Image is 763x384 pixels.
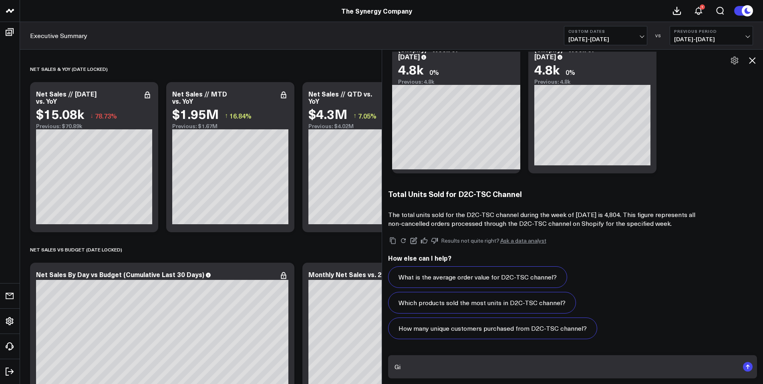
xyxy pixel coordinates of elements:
[341,6,412,15] a: The Synergy Company
[564,26,647,45] button: Custom Dates[DATE]-[DATE]
[670,26,753,45] button: Previous Period[DATE]-[DATE]
[95,111,117,120] span: 78.73%
[172,89,227,105] div: Net Sales // MTD vs. YoY
[36,270,204,279] div: Net Sales By Day vs Budget (Cumulative Last 30 Days)
[353,111,356,121] span: ↑
[500,238,546,243] a: Ask a data analyst
[36,123,152,129] div: Previous: $70.89k
[358,111,376,120] span: 7.05%
[700,4,705,10] div: 1
[308,270,418,279] div: Monthly Net Sales vs. 2025 Budget
[30,60,108,78] div: net sales & yoy (date locked)
[388,292,576,314] button: Which products sold the most units in D2C-TSC channel?
[172,123,288,129] div: Previous: $1.67M
[568,36,643,42] span: [DATE] - [DATE]
[429,68,439,76] div: 0%
[388,236,398,245] button: Copy
[651,33,666,38] div: VS
[534,62,560,76] div: 4.8k
[36,89,97,105] div: Net Sales // [DATE] vs. YoY
[30,31,87,40] a: Executive Summary
[398,62,423,76] div: 4.8k
[308,89,372,105] div: Net Sales // QTD vs. YoY
[566,68,575,76] div: 0%
[388,189,709,198] h3: Total Units Sold for D2C-TSC Channel
[534,78,650,85] div: Previous: 4.8k
[36,107,84,121] div: $15.08k
[393,360,739,374] textarea: Give me
[308,123,425,129] div: Previous: $4.02M
[568,29,643,34] b: Custom Dates
[674,29,749,34] b: Previous Period
[90,111,93,121] span: ↓
[30,240,122,259] div: NET SALES vs BUDGET (date locked)
[172,107,219,121] div: $1.95M
[441,237,499,244] span: Results not quite right?
[388,318,597,339] button: How many unique customers purchased from D2C-TSC channel?
[398,78,514,85] div: Previous: 4.8k
[225,111,228,121] span: ↑
[388,210,709,228] p: The total units sold for the D2C-TSC channel during the week of [DATE] is 4,804. This figure repr...
[388,253,757,262] h2: How else can I help?
[674,36,749,42] span: [DATE] - [DATE]
[388,266,567,288] button: What is the average order value for D2C-TSC channel?
[308,107,347,121] div: $4.3M
[230,111,252,120] span: 16.84%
